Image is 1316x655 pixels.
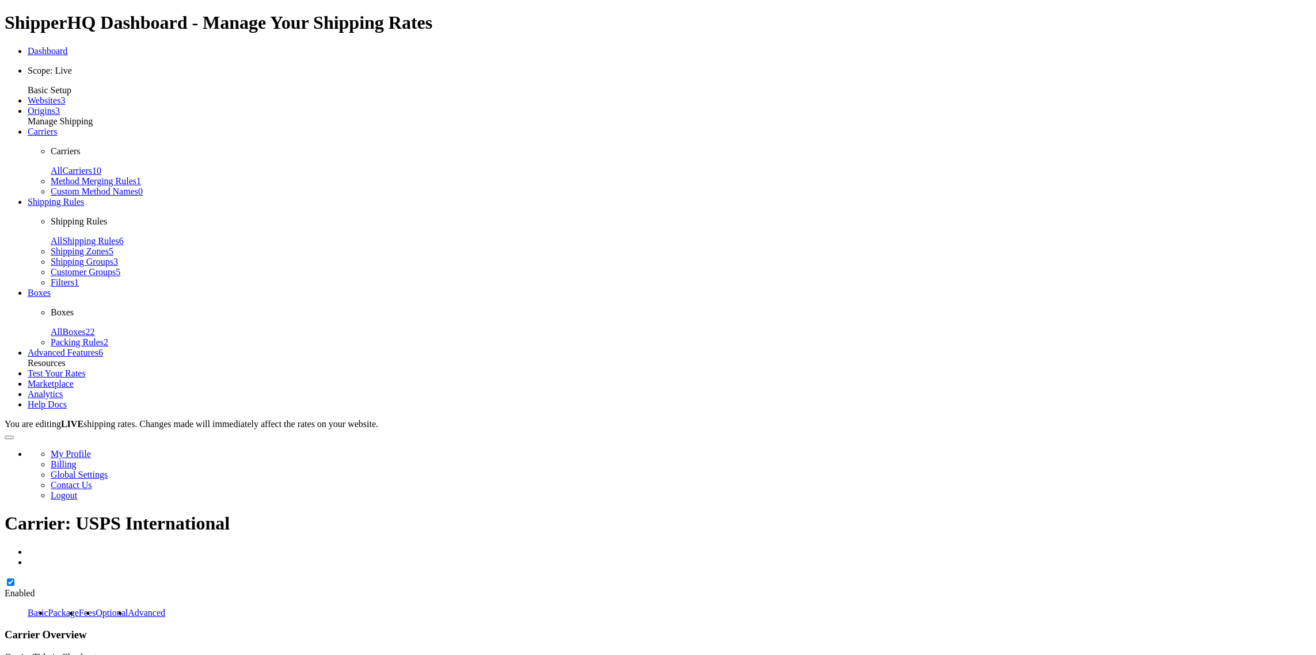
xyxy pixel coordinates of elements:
span: Custom Method Names [51,186,138,196]
a: My Profile [51,449,91,459]
li: Analytics [28,389,1311,399]
a: Shipping Rules [28,197,84,207]
li: Shipping Groups [51,257,1311,267]
li: Method Merging Rules [51,176,1311,186]
a: AllBoxes22 [51,327,94,337]
span: 5 [109,246,113,256]
a: Optional [96,608,128,618]
a: Custom Method Names0 [51,186,143,196]
li: Filters [51,277,1311,288]
span: Websites [28,96,60,105]
a: Analytics [28,389,63,399]
a: Billing [51,459,76,469]
span: 3 [55,106,60,116]
li: Websites [28,96,1311,106]
span: Method Merging Rules [51,176,136,186]
a: Boxes [28,288,51,298]
span: Advanced Features [28,348,98,357]
p: Carriers [51,146,1311,157]
a: Contact Us [51,480,92,490]
li: Customer Groups [51,267,1311,277]
span: 10 [92,166,101,176]
a: AllShipping Rules6 [51,236,124,246]
span: 5 [116,267,120,277]
li: Custom Method Names [51,186,1311,197]
a: Global Settings [51,470,108,479]
li: Advanced Features [28,348,1311,358]
li: My Profile [51,449,1311,459]
li: Help Docs [28,399,1311,410]
a: Advanced [128,608,165,618]
a: Logout [51,490,77,500]
span: 2 [104,337,108,347]
span: 3 [60,96,65,105]
span: 1 [74,277,79,287]
li: Origins [28,106,1311,116]
div: Basic Setup [28,85,1311,96]
a: Test Your Rates [28,368,86,378]
button: Open Resource Center [5,436,14,439]
li: Boxes [28,288,1311,348]
a: Packing Rules2 [51,337,108,347]
span: Filters [51,277,74,287]
a: Method Merging Rules1 [51,176,141,186]
a: Customer Groups5 [51,267,120,277]
div: You are editing shipping rates. Changes made will immediately affect the rates on your website. [5,419,1311,429]
a: Help Docs [28,399,67,409]
a: Package [48,608,79,618]
a: Marketplace [28,379,74,389]
div: Manage Shipping [28,116,1311,127]
li: Dashboard [28,46,1311,56]
a: Basic [28,608,48,618]
li: Marketplace [28,379,1311,389]
li: Global Settings [51,470,1311,480]
span: 6 [119,236,124,246]
li: Carriers [28,127,1311,197]
li: Shipping Zones [51,246,1311,257]
span: Shipping Groups [51,257,113,266]
span: All Boxes [51,327,85,337]
a: Fees [79,608,96,618]
span: All Shipping Rules [51,236,119,246]
span: 3 [113,257,118,266]
a: Dashboard [28,46,67,56]
span: 0 [138,186,143,196]
li: Logout [51,490,1311,501]
p: Shipping Rules [51,216,1311,227]
a: AllCarriers10 [51,166,101,176]
span: 22 [85,327,94,337]
li: Test Your Rates [28,368,1311,379]
li: Shipping Rules [28,197,1311,288]
p: Boxes [51,307,1311,318]
span: Packing Rules [51,337,104,347]
h1: Carrier: USPS International [5,513,1311,534]
b: LIVE [61,419,83,429]
span: 6 [98,348,103,357]
h1: ShipperHQ Dashboard - Manage Your Shipping Rates [5,12,1311,33]
li: Contact Us [51,480,1311,490]
a: Carriers [28,127,58,136]
span: Customer Groups [51,267,116,277]
a: Filters1 [51,277,79,287]
div: Resources [28,358,1311,368]
span: Shipping Zones [51,246,109,256]
a: Shipping Groups3 [51,257,118,266]
li: Billing [51,459,1311,470]
a: Origins3 [28,106,60,116]
span: 1 [136,176,141,186]
li: Packing Rules [51,337,1311,348]
span: Scope: Live [28,66,72,75]
span: Origins [28,106,55,116]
